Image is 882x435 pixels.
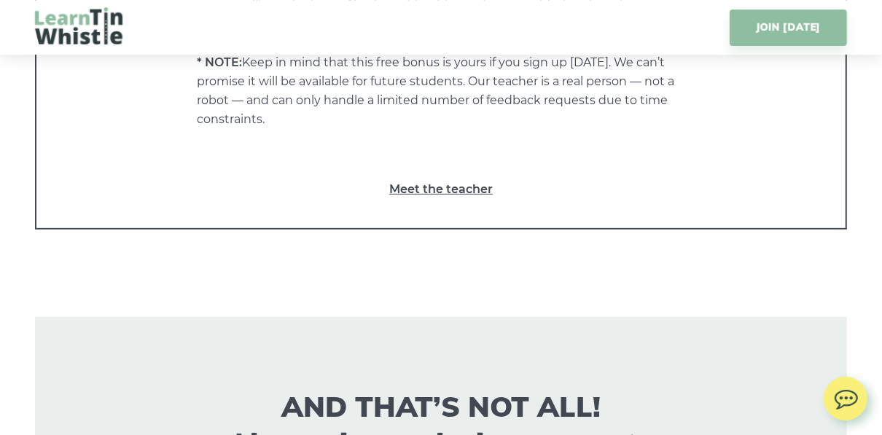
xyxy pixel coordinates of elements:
[730,9,847,46] a: JOIN [DATE]
[824,377,867,414] img: chat.svg
[197,55,242,69] strong: * NOTE:
[281,388,601,424] span: AND THAT’S NOT ALL!
[35,7,122,44] img: LearnTinWhistle.com
[66,180,816,199] a: Meet the teacher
